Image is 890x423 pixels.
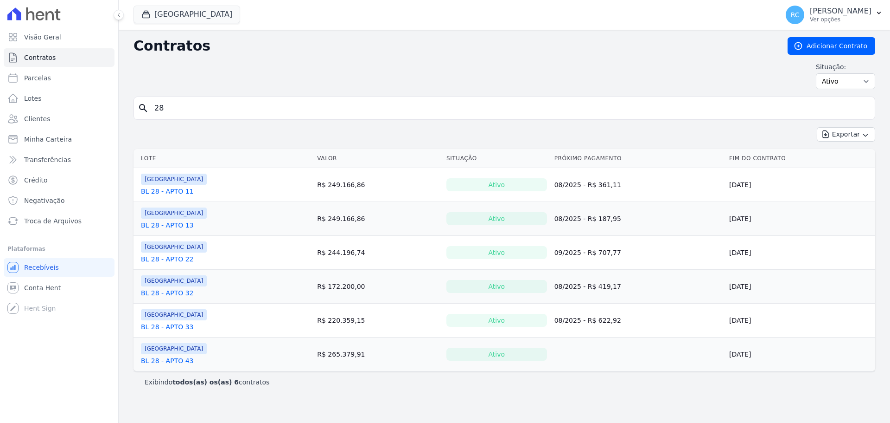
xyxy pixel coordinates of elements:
[4,212,114,230] a: Troca de Arquivos
[725,168,875,202] td: [DATE]
[725,202,875,236] td: [DATE]
[443,149,551,168] th: Situação
[141,309,207,320] span: [GEOGRAPHIC_DATA]
[24,283,61,293] span: Conta Hent
[4,171,114,189] a: Crédito
[816,62,875,72] label: Situação:
[141,254,193,264] a: BL 28 - APTO 22
[554,317,621,324] a: 08/2025 - R$ 622,92
[446,280,547,293] div: Ativo
[810,16,871,23] p: Ver opções
[24,73,51,83] span: Parcelas
[141,343,207,354] span: [GEOGRAPHIC_DATA]
[4,89,114,108] a: Lotes
[788,37,875,55] a: Adicionar Contrato
[4,130,114,149] a: Minha Carteira
[138,103,149,114] i: search
[4,258,114,277] a: Recebíveis
[446,178,547,191] div: Ativo
[24,176,48,185] span: Crédito
[4,28,114,46] a: Visão Geral
[141,187,193,196] a: BL 28 - APTO 11
[141,356,193,365] a: BL 28 - APTO 43
[141,241,207,253] span: [GEOGRAPHIC_DATA]
[141,208,207,219] span: [GEOGRAPHIC_DATA]
[778,2,890,28] button: RC [PERSON_NAME] Ver opções
[24,53,56,62] span: Contratos
[4,150,114,169] a: Transferências
[554,283,621,290] a: 08/2025 - R$ 419,17
[554,215,621,222] a: 08/2025 - R$ 187,95
[4,110,114,128] a: Clientes
[446,314,547,327] div: Ativo
[313,202,443,236] td: R$ 249.166,86
[725,304,875,338] td: [DATE]
[24,94,42,103] span: Lotes
[446,348,547,361] div: Ativo
[141,322,193,332] a: BL 28 - APTO 33
[24,196,65,205] span: Negativação
[313,149,443,168] th: Valor
[791,12,800,18] span: RC
[554,249,621,256] a: 09/2025 - R$ 707,77
[133,38,773,54] h2: Contratos
[24,135,72,144] span: Minha Carteira
[145,377,269,387] p: Exibindo contratos
[149,99,871,117] input: Buscar por nome do lote
[24,33,61,42] span: Visão Geral
[551,149,725,168] th: Próximo Pagamento
[141,221,193,230] a: BL 28 - APTO 13
[24,216,82,226] span: Troca de Arquivos
[4,48,114,67] a: Contratos
[4,191,114,210] a: Negativação
[141,174,207,185] span: [GEOGRAPHIC_DATA]
[313,236,443,270] td: R$ 244.196,74
[725,338,875,371] td: [DATE]
[725,149,875,168] th: Fim do Contrato
[24,263,59,272] span: Recebíveis
[4,279,114,297] a: Conta Hent
[725,236,875,270] td: [DATE]
[7,243,111,254] div: Plataformas
[446,212,547,225] div: Ativo
[172,378,239,386] b: todos(as) os(as) 6
[313,168,443,202] td: R$ 249.166,86
[446,246,547,259] div: Ativo
[141,275,207,286] span: [GEOGRAPHIC_DATA]
[313,338,443,371] td: R$ 265.379,91
[24,114,50,124] span: Clientes
[141,288,193,298] a: BL 28 - APTO 32
[133,149,313,168] th: Lote
[313,304,443,338] td: R$ 220.359,15
[133,6,240,23] button: [GEOGRAPHIC_DATA]
[554,181,621,189] a: 08/2025 - R$ 361,11
[4,69,114,87] a: Parcelas
[24,155,71,164] span: Transferências
[725,270,875,304] td: [DATE]
[817,127,875,142] button: Exportar
[810,7,871,16] p: [PERSON_NAME]
[313,270,443,304] td: R$ 172.200,00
